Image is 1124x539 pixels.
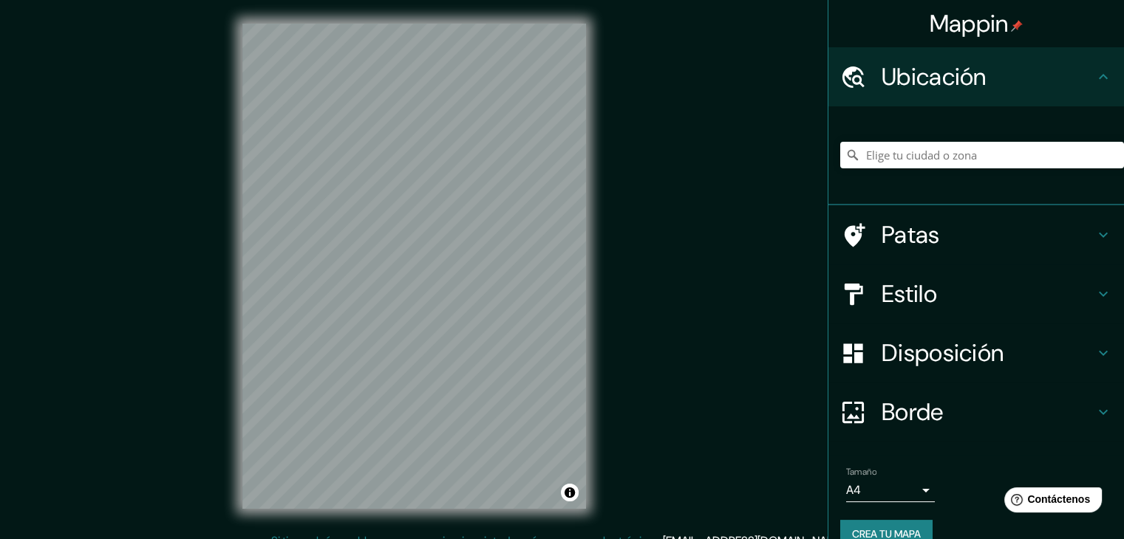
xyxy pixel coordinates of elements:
font: Mappin [930,8,1009,39]
font: Disposición [882,337,1004,368]
font: Ubicación [882,61,987,92]
button: Activar o desactivar atribución [561,484,579,501]
font: Patas [882,219,940,250]
font: A4 [846,482,861,498]
div: Borde [828,382,1124,442]
div: Estilo [828,264,1124,323]
input: Elige tu ciudad o zona [840,142,1124,168]
div: Disposición [828,323,1124,382]
div: A4 [846,478,935,502]
div: Ubicación [828,47,1124,106]
canvas: Mapa [242,24,586,509]
font: Estilo [882,278,937,309]
font: Tamaño [846,466,876,478]
iframe: Lanzador de widgets de ayuda [992,481,1108,523]
font: Borde [882,396,944,428]
div: Patas [828,205,1124,264]
img: pin-icon.png [1011,20,1023,32]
